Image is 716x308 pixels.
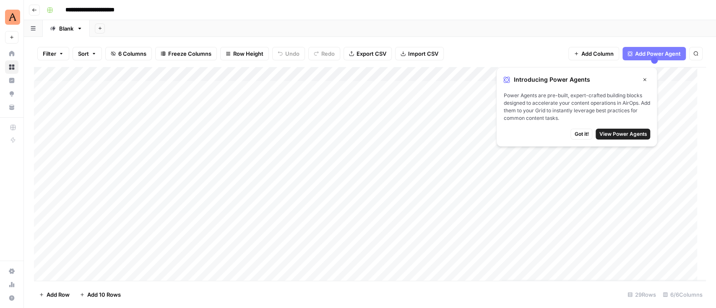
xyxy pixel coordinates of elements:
[308,47,340,60] button: Redo
[503,92,650,122] span: Power Agents are pre-built, expert-crafted building blocks designed to accelerate your content op...
[624,288,659,301] div: 29 Rows
[285,49,299,58] span: Undo
[105,47,152,60] button: 6 Columns
[34,288,75,301] button: Add Row
[357,49,386,58] span: Export CSV
[5,87,18,101] a: Opportunities
[5,7,18,28] button: Workspace: Animalz
[408,49,438,58] span: Import CSV
[344,47,392,60] button: Export CSV
[73,47,102,60] button: Sort
[47,290,70,299] span: Add Row
[5,10,20,25] img: Animalz Logo
[596,129,650,140] button: View Power Agents
[5,291,18,305] button: Help + Support
[118,49,146,58] span: 6 Columns
[5,101,18,114] a: Your Data
[5,278,18,291] a: Usage
[37,47,69,60] button: Filter
[59,24,73,33] div: Blank
[233,49,263,58] span: Row Height
[5,60,18,74] a: Browse
[659,288,706,301] div: 6/6 Columns
[5,264,18,278] a: Settings
[503,74,650,85] div: Introducing Power Agents
[5,47,18,60] a: Home
[574,130,588,138] span: Got it!
[321,49,335,58] span: Redo
[87,290,121,299] span: Add 10 Rows
[220,47,269,60] button: Row Height
[395,47,444,60] button: Import CSV
[168,49,211,58] span: Freeze Columns
[635,49,681,58] span: Add Power Agent
[570,129,592,140] button: Got it!
[155,47,217,60] button: Freeze Columns
[272,47,305,60] button: Undo
[622,47,686,60] button: Add Power Agent
[75,288,126,301] button: Add 10 Rows
[78,49,89,58] span: Sort
[599,130,647,138] span: View Power Agents
[581,49,614,58] span: Add Column
[5,74,18,87] a: Insights
[43,49,56,58] span: Filter
[568,47,619,60] button: Add Column
[43,20,90,37] a: Blank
